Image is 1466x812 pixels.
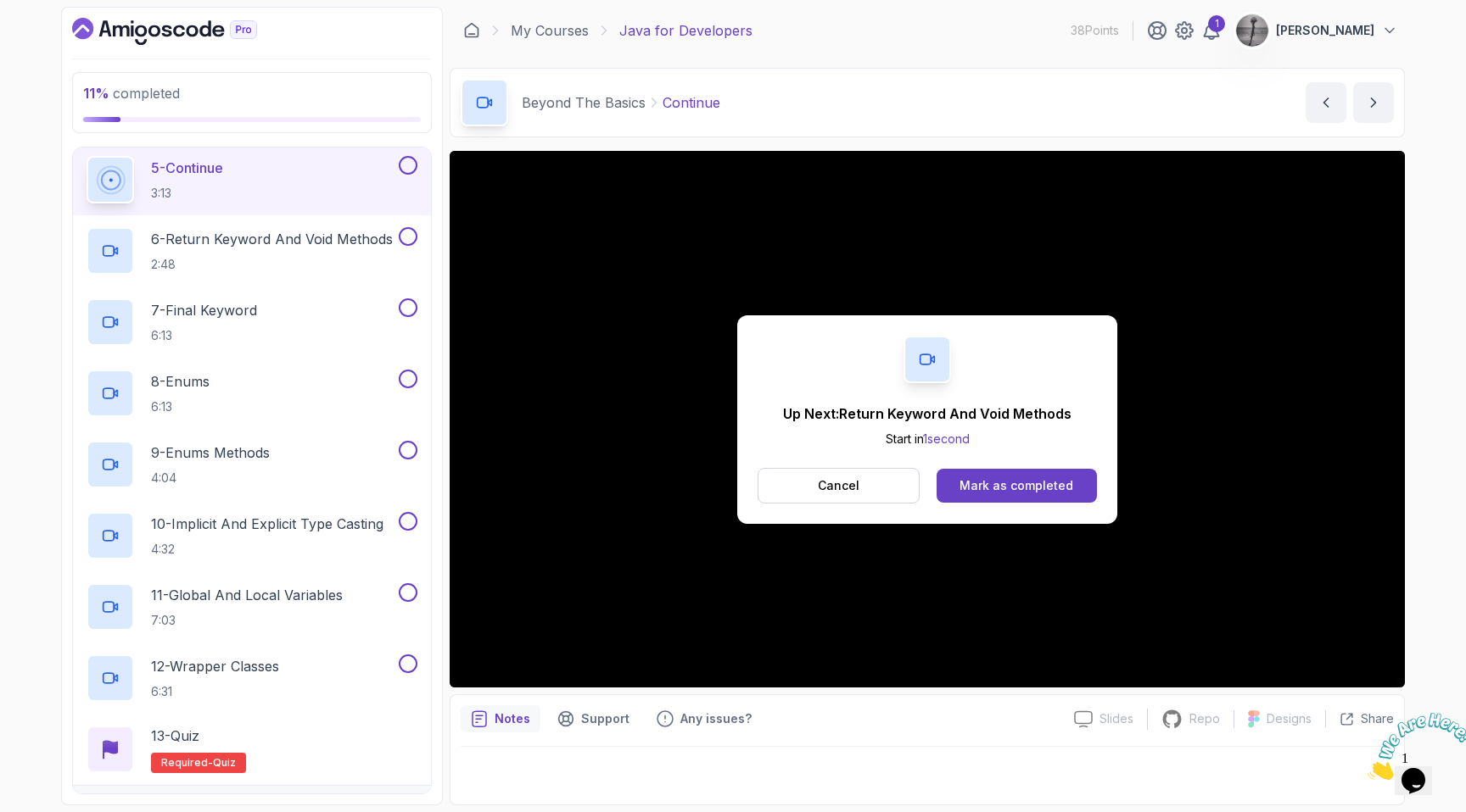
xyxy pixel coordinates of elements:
p: 4:04 [151,470,270,487]
p: Designs [1267,710,1312,727]
iframe: 5 - Continue [450,151,1405,687]
button: notes button [461,705,540,732]
button: next content [1353,82,1394,123]
iframe: chat widget [1361,706,1466,787]
img: Chat attention grabber [7,7,112,74]
a: 1 [1201,20,1222,41]
p: 9 - Enums Methods [151,442,270,463]
span: quiz [213,756,236,770]
button: Cancel [758,468,920,503]
a: My Courses [511,20,589,41]
a: Dashboard [72,18,296,45]
p: Beyond The Basics [522,92,646,113]
p: Slides [1099,710,1133,727]
p: 4:32 [151,541,383,558]
span: 1 [7,7,14,21]
p: 6:13 [151,398,210,415]
button: 8-Enums6:13 [87,370,417,417]
p: [PERSON_NAME] [1276,22,1374,39]
div: 1 [1208,15,1225,32]
p: Any issues? [680,710,752,727]
p: 6:31 [151,683,279,700]
p: 2:48 [151,256,393,273]
span: Required- [161,756,213,770]
button: user profile image[PERSON_NAME] [1235,14,1398,47]
button: 6-Return Keyword And Void Methods2:48 [87,227,417,275]
button: 5-Continue3:13 [87,156,417,203]
button: Mark as completed [937,469,1097,503]
button: 7-Final Keyword6:13 [87,298,417,346]
button: 12-Wrapper Classes6:31 [87,654,417,702]
span: completed [83,85,180,102]
button: Feedback button [646,705,762,732]
p: Cancel [818,477,859,494]
p: 10 - Implicit And Explicit Type Casting [151,514,383,534]
p: 38 Points [1071,22,1119,39]
p: Java for Developers [619,20,753,41]
div: Mark as completed [960,477,1073,494]
button: 13-QuizRequired-quiz [87,726,417,773]
p: Continue [663,92,720,113]
button: 10-Implicit And Explicit Type Casting4:32 [87,512,417,559]
p: 5 - Continue [151,158,223,178]
span: 11 % [83,85,109,102]
p: 3:13 [151,185,223,202]
p: 6 - Return Keyword And Void Methods [151,229,393,249]
p: 8 - Enums [151,371,210,392]
p: Start in [783,431,1072,448]
p: 7:03 [151,612,343,629]
span: 1 second [923,431,970,446]
button: previous content [1306,82,1346,123]
button: Share [1325,710,1394,727]
button: 9-Enums Methods4:04 [87,441,417,488]
button: 11-Global And Local Variables7:03 [87,583,417,631]
p: Repo [1189,710,1220,727]
a: Dashboard [463,22,480,39]
button: Support button [547,705,640,732]
p: Up Next: Return Keyword And Void Methods [783,403,1072,424]
img: user profile image [1236,14,1268,47]
p: 12 - Wrapper Classes [151,656,279,676]
p: Notes [495,710,530,727]
p: 11 - Global And Local Variables [151,585,343,605]
p: 7 - Final Keyword [151,300,257,320]
p: 6:13 [151,327,257,344]
p: Support [581,710,629,727]
p: 13 - Quiz [151,726,199,746]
